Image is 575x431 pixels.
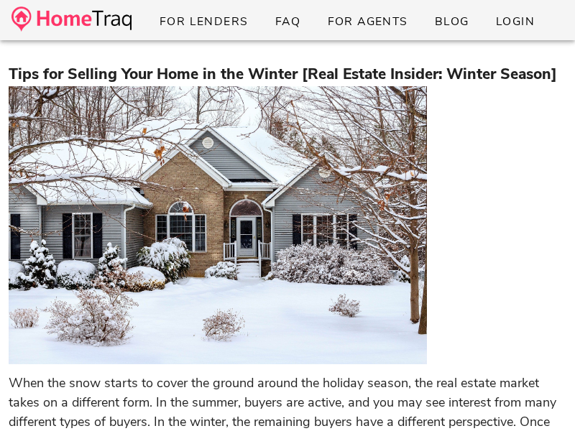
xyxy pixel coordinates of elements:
span: For Agents [326,14,408,29]
a: Login [484,9,546,34]
span: Blog [434,14,469,29]
img: desktop-logo.34a1112.png [11,6,132,32]
span: For Lenders [159,14,249,29]
span: Login [495,14,535,29]
a: For Lenders [147,9,260,34]
img: 0ebd77f0-3bcb-11eb-a55b-53e62997a634-winter-6703141920.jpg [9,86,427,365]
a: Blog [423,9,481,34]
span: FAQ [275,14,301,29]
a: For Agents [315,9,419,34]
a: FAQ [263,9,313,34]
h3: Tips for Selling Your Home in the Winter [Real Estate Insider: Winter Season] [9,63,566,86]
